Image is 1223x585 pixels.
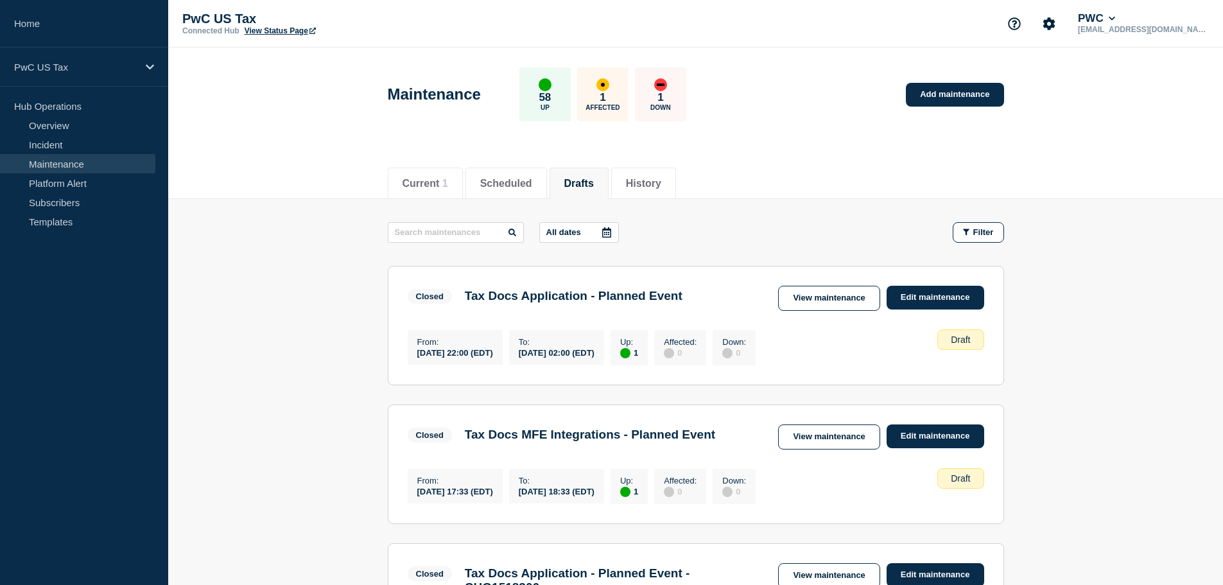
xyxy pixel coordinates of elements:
[650,104,671,111] p: Down
[1075,12,1118,25] button: PWC
[626,178,661,189] button: History
[664,485,697,497] div: 0
[417,485,493,496] div: [DATE] 17:33 (EDT)
[403,178,448,189] button: Current 1
[417,476,493,485] p: From :
[539,222,619,243] button: All dates
[722,476,746,485] p: Down :
[182,26,239,35] p: Connected Hub
[778,424,880,450] a: View maintenance
[480,178,532,189] button: Scheduled
[973,227,994,237] span: Filter
[778,286,880,311] a: View maintenance
[14,62,137,73] p: PwC US Tax
[388,222,524,243] input: Search maintenances
[182,12,439,26] p: PwC US Tax
[1001,10,1028,37] button: Support
[416,430,444,440] div: Closed
[722,347,746,358] div: 0
[937,329,984,350] div: Draft
[722,348,733,358] div: disabled
[519,485,594,496] div: [DATE] 18:33 (EDT)
[664,348,674,358] div: disabled
[417,347,493,358] div: [DATE] 22:00 (EDT)
[887,424,984,448] a: Edit maintenance
[539,78,551,91] div: up
[541,104,550,111] p: Up
[1036,10,1063,37] button: Account settings
[564,178,594,189] button: Drafts
[664,476,697,485] p: Affected :
[465,289,682,303] h3: Tax Docs Application - Planned Event
[722,485,746,497] div: 0
[416,292,444,301] div: Closed
[906,83,1003,107] a: Add maintenance
[417,337,493,347] p: From :
[620,485,638,497] div: 1
[620,347,638,358] div: 1
[416,569,444,579] div: Closed
[664,337,697,347] p: Affected :
[519,347,594,358] div: [DATE] 02:00 (EDT)
[620,476,638,485] p: Up :
[245,26,316,35] a: View Status Page
[722,487,733,497] div: disabled
[519,476,594,485] p: To :
[585,104,620,111] p: Affected
[664,487,674,497] div: disabled
[620,348,630,358] div: up
[722,337,746,347] p: Down :
[388,85,481,103] h1: Maintenance
[546,227,581,237] p: All dates
[620,487,630,497] div: up
[442,178,448,189] span: 1
[465,428,715,442] h3: Tax Docs MFE Integrations - Planned Event
[1075,25,1209,34] p: [EMAIL_ADDRESS][DOMAIN_NAME]
[664,347,697,358] div: 0
[887,286,984,310] a: Edit maintenance
[937,468,984,489] div: Draft
[600,91,605,104] p: 1
[539,91,551,104] p: 58
[654,78,667,91] div: down
[620,337,638,347] p: Up :
[596,78,609,91] div: affected
[657,91,663,104] p: 1
[519,337,594,347] p: To :
[953,222,1004,243] button: Filter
